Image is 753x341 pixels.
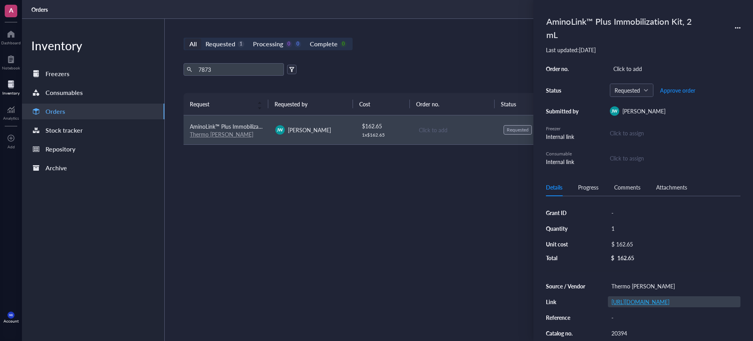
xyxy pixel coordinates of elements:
div: Last updated: [DATE] [546,46,740,53]
span: Approve order [660,87,695,93]
div: Notebook [2,66,20,70]
div: Total [546,254,586,261]
a: [URL][DOMAIN_NAME] [611,298,669,306]
div: Requested [206,38,235,49]
a: Inventory [2,78,20,95]
div: All [189,38,197,49]
div: Attachments [656,183,687,191]
span: Requested [615,87,647,94]
td: Click to add [412,115,497,145]
div: 20394 [608,328,740,339]
div: Click to assign [610,154,740,162]
a: Freezers [22,66,164,82]
th: Requested by [268,93,353,115]
a: Dashboard [1,28,21,45]
a: Repository [22,141,164,157]
span: MK [9,314,13,317]
span: [PERSON_NAME] [622,107,666,115]
div: 1 x $ 162.65 [362,132,406,138]
div: Status [546,87,581,94]
div: Catalog no. [546,330,586,337]
div: Complete [310,38,337,49]
span: [PERSON_NAME] [288,126,331,134]
div: Reference [546,314,586,321]
div: Inventory [22,38,164,53]
div: Consumable [546,150,581,157]
span: JW [611,108,618,114]
a: Orders [22,104,164,119]
div: Grant ID [546,209,586,216]
a: Stock tracker [22,122,164,138]
div: - [608,312,740,323]
a: Orders [31,6,49,13]
div: Processing [253,38,283,49]
div: Consumables [45,87,83,98]
th: Request [184,93,268,115]
a: Consumables [22,85,164,100]
div: $ 162.65 [608,239,737,250]
div: segmented control [184,38,353,50]
a: Notebook [2,53,20,70]
a: Thermo [PERSON_NAME] [190,130,253,138]
div: 162.65 [617,254,634,261]
span: Request [190,100,253,108]
div: Progress [578,183,598,191]
div: Freezers [45,68,69,79]
div: 1 [608,223,740,234]
span: JW [277,127,283,133]
div: 0 [286,41,292,47]
a: Analytics [3,103,19,120]
th: Order no. [410,93,495,115]
div: Click to assign [610,129,740,137]
div: Repository [45,144,75,155]
div: $ 162.65 [362,122,406,130]
div: Order no. [546,65,581,72]
div: Analytics [3,116,19,120]
div: Internal link [546,132,581,141]
div: 0 [295,41,301,47]
div: Link [546,298,586,305]
div: Orders [45,106,65,117]
div: Stock tracker [45,125,83,136]
div: Dashboard [1,40,21,45]
div: Click to add [419,126,491,134]
div: Freezer [546,125,581,132]
div: Source / Vendor [546,283,586,290]
div: Click to add [610,63,740,74]
a: Archive [22,160,164,176]
div: Unit cost [546,241,586,248]
span: A [9,5,13,15]
th: Status [495,93,551,115]
th: Cost [353,93,409,115]
div: Account [4,319,19,323]
div: Internal link [546,157,581,166]
span: AminoLink™ Plus Immobilization Kit, 2 mL [190,122,291,130]
button: Approve order [660,84,696,97]
div: Submitted by [546,108,581,115]
div: Comments [614,183,640,191]
input: Find orders in table [195,64,281,75]
div: - [608,207,740,218]
div: Quantity [546,225,586,232]
div: 1 [238,41,244,47]
div: 0 [340,41,347,47]
div: $ [611,254,614,261]
div: Add [7,144,15,149]
div: AminoLink™ Plus Immobilization Kit, 2 mL [543,13,708,43]
div: Thermo [PERSON_NAME] [608,281,740,292]
div: Requested [507,127,529,133]
div: Inventory [2,91,20,95]
div: Archive [45,162,67,173]
div: Details [546,183,562,191]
